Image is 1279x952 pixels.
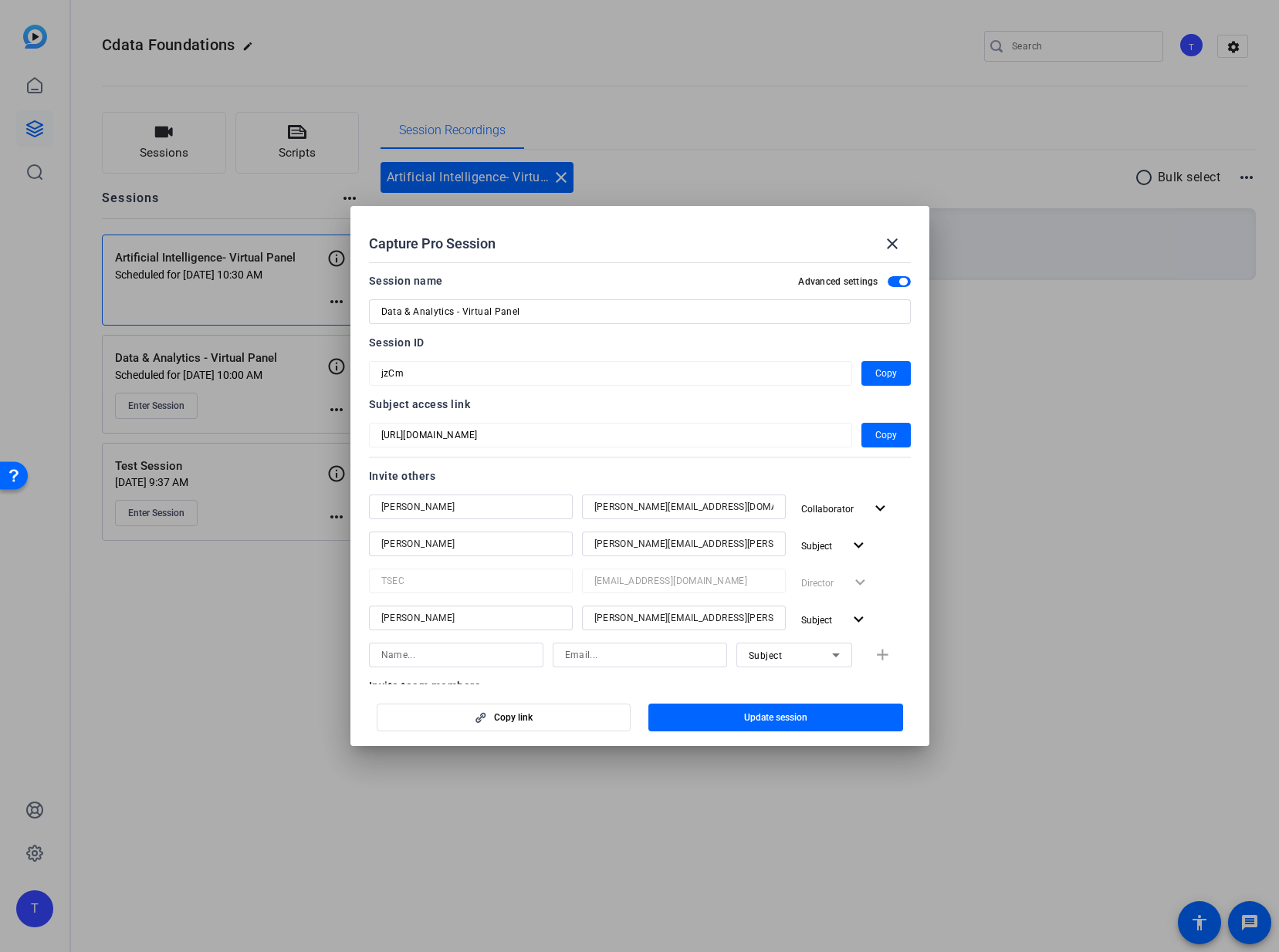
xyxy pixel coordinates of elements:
[871,499,890,518] mat-icon: expand_more
[849,610,868,630] mat-icon: expand_more
[798,275,878,288] h2: Advanced settings
[381,609,560,627] input: Name...
[381,572,560,590] input: Name...
[594,498,773,516] input: Email...
[795,606,875,633] button: Subject
[381,498,560,516] input: Name...
[369,333,911,352] div: Session ID
[594,609,773,627] input: Email...
[883,235,902,253] mat-icon: close
[594,535,773,553] input: Email...
[801,504,854,515] span: Collaborator
[744,711,807,724] span: Update session
[801,541,832,552] span: Subject
[381,646,531,664] input: Name...
[369,225,911,262] div: Capture Pro Session
[861,361,911,386] button: Copy
[801,615,832,626] span: Subject
[875,426,897,444] span: Copy
[369,467,911,485] div: Invite others
[369,395,911,414] div: Subject access link
[795,495,896,522] button: Collaborator
[381,364,840,383] input: Session OTP
[795,532,875,559] button: Subject
[377,704,631,731] button: Copy link
[381,535,560,553] input: Name...
[565,646,715,664] input: Email...
[494,711,533,724] span: Copy link
[594,572,773,590] input: Email...
[875,364,897,383] span: Copy
[381,302,898,321] input: Enter Session Name
[648,704,903,731] button: Update session
[381,426,840,444] input: Session OTP
[369,272,443,290] div: Session name
[861,423,911,447] button: Copy
[749,650,783,661] span: Subject
[849,536,868,555] mat-icon: expand_more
